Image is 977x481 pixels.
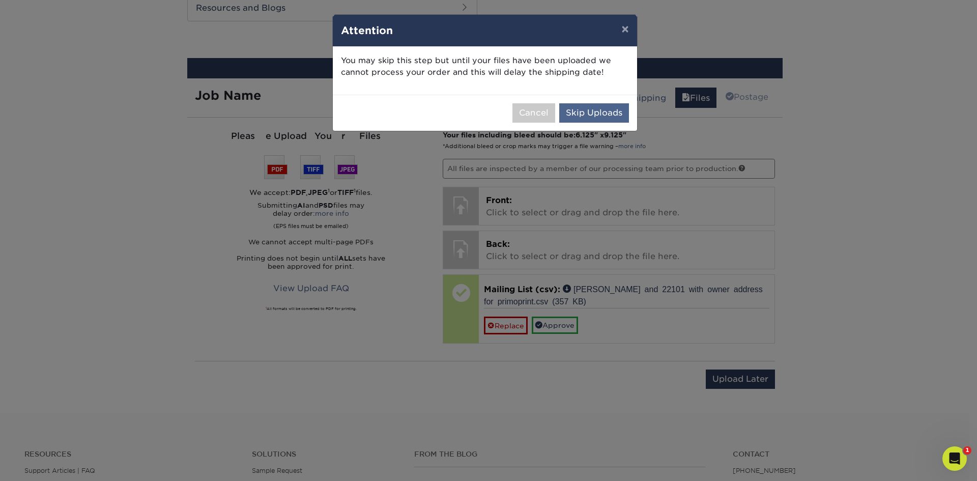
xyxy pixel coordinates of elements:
[963,446,971,455] span: 1
[942,446,967,471] iframe: Intercom live chat
[341,55,629,78] p: You may skip this step but until your files have been uploaded we cannot process your order and t...
[341,23,629,38] h4: Attention
[559,103,629,123] button: Skip Uploads
[613,15,637,43] button: ×
[512,103,555,123] button: Cancel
